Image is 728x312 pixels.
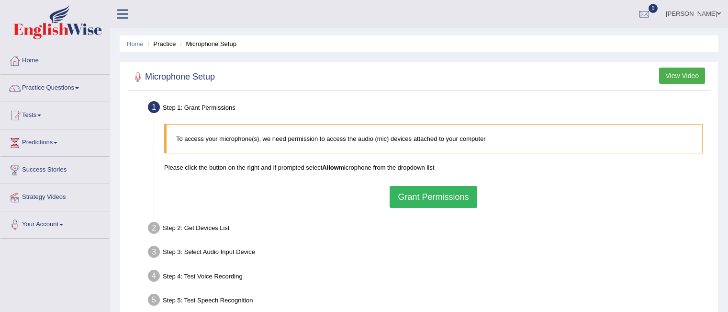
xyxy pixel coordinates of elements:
[164,163,703,172] p: Please click the button on the right and if prompted select microphone from the dropdown list
[145,39,176,48] li: Practice
[144,219,714,240] div: Step 2: Get Devices List
[322,164,339,171] b: Allow
[144,267,714,288] div: Step 4: Test Voice Recording
[659,68,705,84] button: View Video
[176,134,693,143] p: To access your microphone(s), we need permission to access the audio (mic) devices attached to yo...
[0,129,110,153] a: Predictions
[0,75,110,99] a: Practice Questions
[390,186,477,208] button: Grant Permissions
[144,98,714,119] div: Step 1: Grant Permissions
[131,70,215,84] h2: Microphone Setup
[127,40,144,47] a: Home
[144,243,714,264] div: Step 3: Select Audio Input Device
[144,291,714,312] div: Step 5: Test Speech Recognition
[0,102,110,126] a: Tests
[0,157,110,181] a: Success Stories
[0,184,110,208] a: Strategy Videos
[178,39,236,48] li: Microphone Setup
[649,4,658,13] span: 0
[0,211,110,235] a: Your Account
[0,47,110,71] a: Home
